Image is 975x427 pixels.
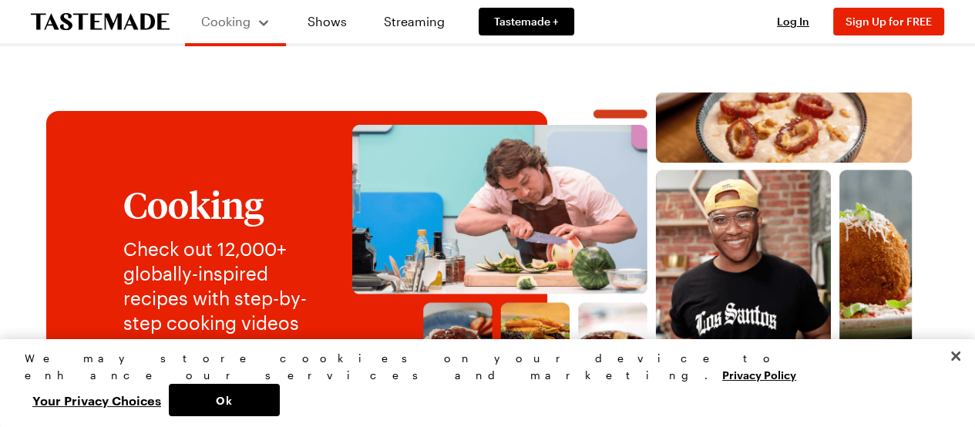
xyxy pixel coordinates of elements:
[722,367,796,382] a: More information about your privacy, opens in a new tab
[201,14,250,29] span: Cooking
[123,184,320,224] h1: Cooking
[351,92,913,409] img: Explore recipes
[846,15,932,28] span: Sign Up for FREE
[479,8,574,35] a: Tastemade +
[762,14,824,29] button: Log In
[169,384,280,416] button: Ok
[777,15,809,28] span: Log In
[25,350,937,384] div: We may store cookies on your device to enhance our services and marketing.
[939,339,973,373] button: Close
[25,384,169,416] button: Your Privacy Choices
[833,8,944,35] button: Sign Up for FREE
[25,350,937,416] div: Privacy
[494,14,559,29] span: Tastemade +
[200,6,271,37] button: Cooking
[31,13,170,31] a: To Tastemade Home Page
[123,237,320,360] p: Check out 12,000+ globally-inspired recipes with step-by-step cooking videos to follow along.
